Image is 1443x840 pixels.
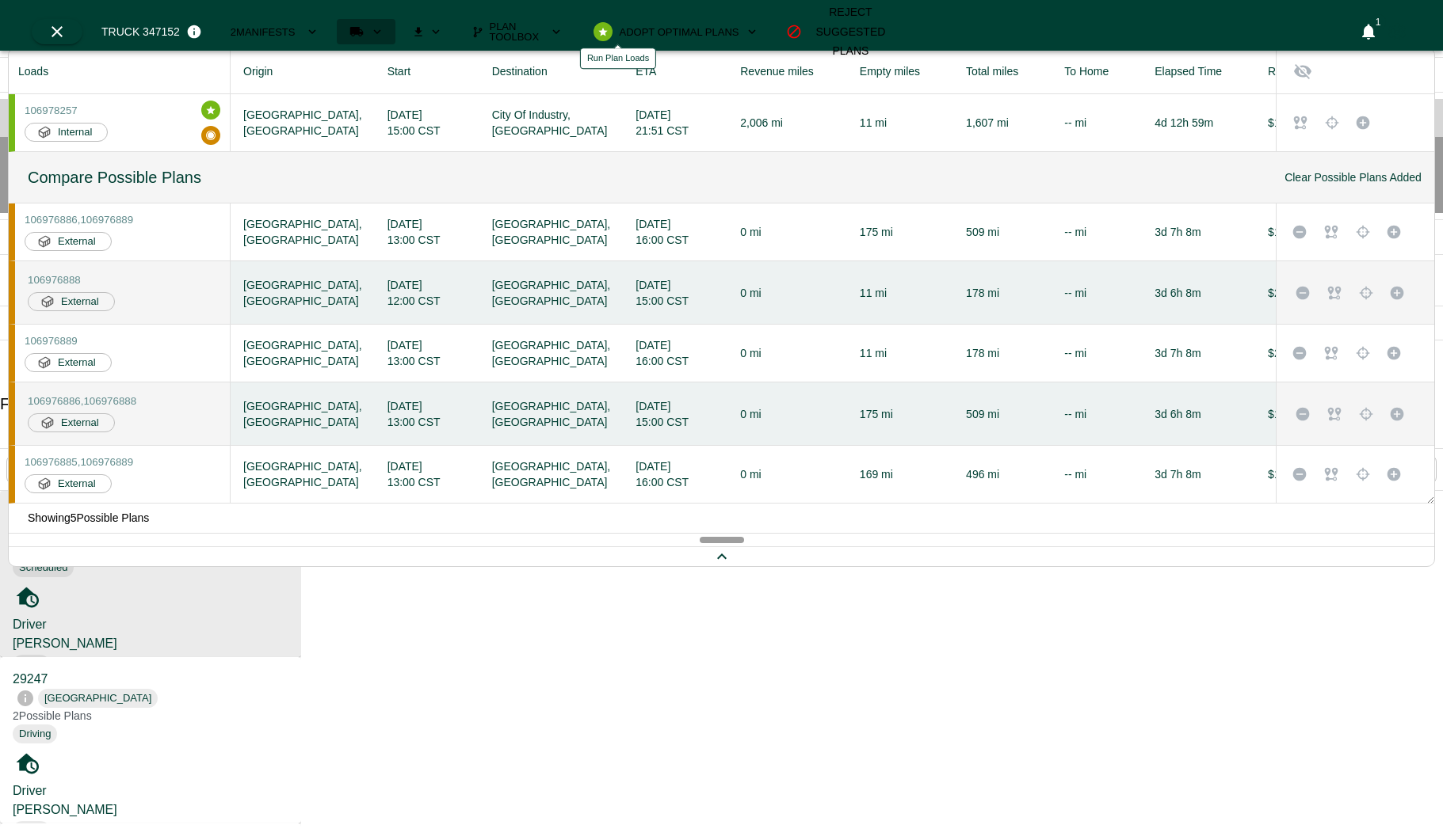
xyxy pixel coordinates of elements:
[49,355,105,371] span: External
[28,165,201,190] h6: Compare Possible Plans
[1384,279,1411,306] button: Set as the active plan
[479,94,624,152] td: City Of Industry, [GEOGRAPHIC_DATA]
[1255,325,1326,382] td: $2.13
[1142,203,1255,261] td: 3d 7h 8m
[636,337,715,369] div: [DATE] 16:00 CST
[847,325,953,382] td: 11 mi
[25,214,80,226] span: 106976886 ,
[636,398,715,430] div: [DATE] 15:00 CST
[636,62,677,81] span: ETA
[727,446,847,504] td: 0 mi
[580,48,656,69] div: Run Plan Loads
[49,125,101,140] span: Internal
[1353,401,1380,428] button: Highlight
[953,94,1052,152] td: 1,607 mi
[1255,261,1326,325] td: $2.13
[489,21,543,42] span: Plan Toolbox
[201,101,220,120] div: Optimal assignment
[9,504,1434,533] p: Showing 5 Possible Plans
[49,234,105,249] span: External
[1380,219,1407,245] button: Set as the active plan
[636,107,715,139] div: [DATE] 21:51 CST
[953,446,1052,504] td: 496 mi
[83,395,136,407] span: 106976888
[1388,22,1407,41] svg: Preferences
[231,261,375,325] td: [GEOGRAPHIC_DATA], [GEOGRAPHIC_DATA]
[1142,446,1255,504] td: 3d 7h 8m
[1320,400,1349,428] button: Show details
[1370,14,1386,30] span: 1
[953,203,1052,261] td: 509 mi
[89,19,212,44] button: Truck 347152
[860,62,941,81] span: Empty miles
[1317,339,1346,367] button: Show details
[727,325,847,382] td: 0 mi
[727,261,847,325] td: 0 mi
[1155,62,1243,81] span: Elapsed Time
[387,458,467,490] div: [DATE] 13:00 CST
[28,395,83,407] span: 106976886 ,
[1142,382,1255,446] td: 3d 6h 8m
[740,62,834,81] span: Revenue miles
[1354,17,1383,46] button: 1
[1349,109,1376,136] button: Set as the active plan
[28,395,136,407] button: 106976886,106976888
[25,456,80,468] span: 106976885 ,
[1349,461,1376,488] button: Highlight
[25,335,78,347] button: 106976889
[847,382,953,446] td: 175 mi
[25,105,78,116] button: 106978257
[201,126,220,145] div: Best internal assignment
[231,27,300,37] span: 2 manifest s
[1319,109,1346,136] button: Highlight
[402,19,454,44] button: Download
[847,94,953,152] td: 11 mi
[727,382,847,446] td: 0 mi
[1349,340,1376,367] button: Highlight
[953,325,1052,382] td: 178 mi
[1052,203,1142,261] td: -- mi
[1289,401,1316,428] button: Remove
[953,261,1052,325] td: 178 mi
[1052,261,1142,325] td: -- mi
[636,216,715,248] div: [DATE] 16:00 CST
[387,398,467,430] div: [DATE] 13:00 CST
[777,19,905,44] button: Reject Suggested Plans
[1317,460,1346,488] button: Show details
[847,446,953,504] td: 169 mi
[387,277,467,309] div: [DATE] 12:00 CST
[1384,401,1411,428] button: Set as the active plan
[387,107,467,139] div: [DATE] 15:00 CST
[1286,108,1315,137] button: Show details
[231,94,375,152] td: [GEOGRAPHIC_DATA], [GEOGRAPHIC_DATA]
[1286,219,1313,245] button: Remove
[387,216,467,248] div: [DATE] 13:00 CST
[49,477,105,492] span: External
[1349,219,1376,245] button: Highlight
[231,203,375,261] td: [GEOGRAPHIC_DATA], [GEOGRAPHIC_DATA]
[1255,446,1326,504] td: $1.97
[1353,279,1380,306] button: Highlight
[1286,461,1313,488] button: Remove
[9,533,1434,546] div: Drag to resize table
[25,214,133,226] button: 106976886,106976889
[636,458,715,490] div: [DATE] 16:00 CST
[231,382,375,446] td: [GEOGRAPHIC_DATA], [GEOGRAPHIC_DATA]
[581,19,770,44] button: Adopt Optimal Plans
[52,416,108,431] span: External
[847,203,953,261] td: 175 mi
[727,94,847,152] td: 2,006 mi
[953,382,1052,446] td: 509 mi
[231,325,375,382] td: [GEOGRAPHIC_DATA], [GEOGRAPHIC_DATA]
[18,62,69,81] span: Loads
[1142,261,1255,325] td: 3d 6h 8m
[52,295,108,310] span: External
[460,19,575,44] button: Plan Toolbox
[1142,94,1255,152] td: 4d 12h 59m
[847,261,953,325] td: 11 mi
[1255,94,1326,152] td: $1.32
[28,274,81,286] button: 106976888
